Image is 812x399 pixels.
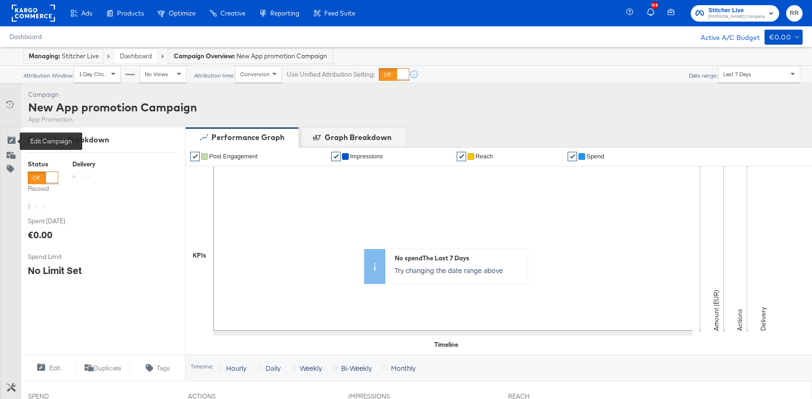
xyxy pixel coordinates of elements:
div: No Limit Set [28,264,82,277]
span: Post Engagement [209,153,258,160]
span: Last 7 Days [723,70,751,78]
a: ✔ [568,152,577,161]
div: €0.00 [28,228,53,242]
span: Reach [476,153,493,160]
button: Duplicate [76,362,131,374]
div: New App promotion Campaign [28,99,197,115]
span: Impressions [350,153,383,160]
button: Tags [130,362,185,374]
span: Spend Limit [28,252,98,261]
span: Hourly [226,363,246,373]
button: 158 [646,4,662,23]
div: Timeline: [190,363,214,370]
strong: Managing: [29,52,60,60]
button: Edit Campaign [0,134,21,149]
span: RR [790,8,799,19]
div: App Promotion [28,115,197,124]
span: Optimize [169,9,195,17]
span: Stitcher Live [709,6,765,16]
div: Attribution time: [194,72,235,79]
a: Dashboard [9,33,42,40]
div: Active A/C Budget [691,30,760,44]
div: €0.00 [769,31,791,43]
div: Graph Breakdown [325,132,391,143]
span: Ads [81,9,92,17]
span: Edit [49,364,60,373]
button: Edit [21,362,76,374]
a: ✔ [190,152,200,161]
span: New App promotion Campaign [236,52,327,61]
label: Paused [28,184,58,193]
span: Products [117,9,144,17]
p: Try changing the date range above [395,266,523,275]
span: 1 Day Clicks [79,70,109,78]
div: 158 [651,2,658,9]
div: Date range: [688,72,718,79]
div: No spend The Last 7 Days [395,254,523,263]
button: RR [786,5,803,22]
span: Conversion [240,70,270,78]
label: Use Unified Attribution Setting: [287,70,375,79]
div: Attribution Window: [23,72,74,79]
span: No Views [145,70,168,78]
span: Monthly [391,363,415,373]
span: Creative [220,9,245,17]
a: Dashboard [120,52,152,60]
div: Campaign [28,90,197,99]
button: €0.00 [765,30,803,45]
span: Spend [586,153,604,160]
span: Tags [157,364,170,373]
div: Status [28,160,58,169]
span: Weekly [300,363,322,373]
span: Duplicate [94,364,121,373]
span: Feed Suite [324,9,355,17]
span: Reporting [270,9,299,17]
a: ✔ [457,152,466,161]
span: Daily [265,363,281,373]
span: Spent [DATE] [28,217,98,226]
span: [PERSON_NAME] Company [709,13,765,21]
div: Stitcher Live [29,52,99,61]
button: Stitcher Live[PERSON_NAME] Company [691,5,779,22]
div: Campaign Breakdown [28,134,178,145]
strong: Campaign Overview: [174,52,235,60]
span: Bi-Weekly [341,363,372,373]
div: Performance Graph [211,132,284,143]
a: ✔ [331,152,341,161]
div: Delivery [72,160,95,169]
